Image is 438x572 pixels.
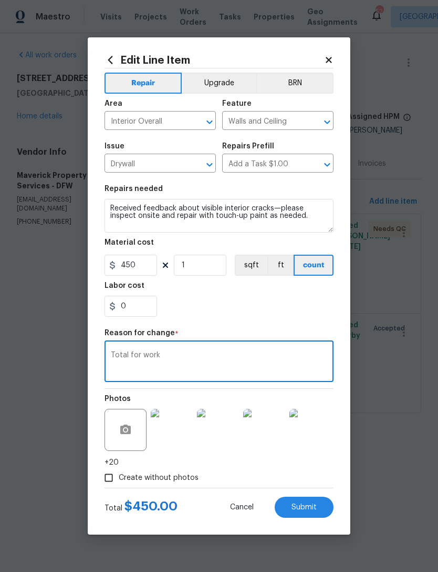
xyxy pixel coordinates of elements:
[235,255,267,276] button: sqft
[213,497,270,518] button: Cancel
[105,239,154,246] h5: Material cost
[105,73,182,94] button: Repair
[202,115,217,129] button: Open
[275,497,333,518] button: Submit
[111,352,327,374] textarea: Total for work
[291,504,317,511] span: Submit
[105,395,131,403] h5: Photos
[105,185,163,193] h5: Repairs needed
[320,115,335,129] button: Open
[105,54,324,66] h2: Edit Line Item
[105,457,119,468] span: +20
[105,501,178,514] div: Total
[105,199,333,233] textarea: Received feedback about visible interior cracks—please inspect onsite and repair with touch-up pa...
[182,73,257,94] button: Upgrade
[256,73,333,94] button: BRN
[320,157,335,172] button: Open
[222,143,274,150] h5: Repairs Prefill
[267,255,294,276] button: ft
[230,504,254,511] span: Cancel
[105,282,144,289] h5: Labor cost
[105,329,175,337] h5: Reason for change
[222,100,252,107] h5: Feature
[105,143,124,150] h5: Issue
[202,157,217,172] button: Open
[105,100,122,107] h5: Area
[124,500,178,513] span: $ 450.00
[119,473,199,484] span: Create without photos
[294,255,333,276] button: count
